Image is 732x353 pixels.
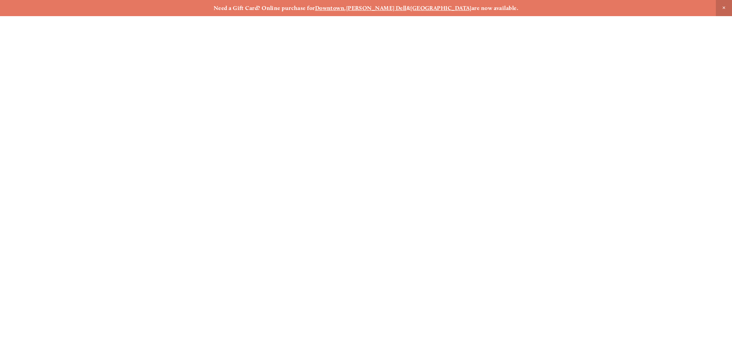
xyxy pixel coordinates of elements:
[344,5,346,12] strong: ,
[214,5,315,12] strong: Need a Gift Card? Online purchase for
[410,5,471,12] a: [GEOGRAPHIC_DATA]
[407,5,410,12] strong: &
[471,5,518,12] strong: are now available.
[346,5,407,12] a: [PERSON_NAME] Dell
[315,5,345,12] a: Downtown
